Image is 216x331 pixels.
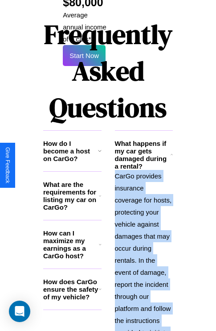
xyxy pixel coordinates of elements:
h3: How does CarGo ensure the safety of my vehicle? [43,278,99,301]
h3: What happens if my car gets damaged during a rental? [115,140,171,170]
button: Start Now [63,45,106,66]
h1: Frequently Asked Questions [43,12,173,130]
h3: What are the requirements for listing my car on CarGo? [43,181,99,211]
h3: How do I become a host on CarGo? [43,140,98,162]
h3: How can I maximize my earnings as a CarGo host? [43,229,99,260]
p: Average annual income of 9 cars* [63,9,108,45]
div: Give Feedback [4,147,11,183]
div: Open Intercom Messenger [9,301,30,322]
